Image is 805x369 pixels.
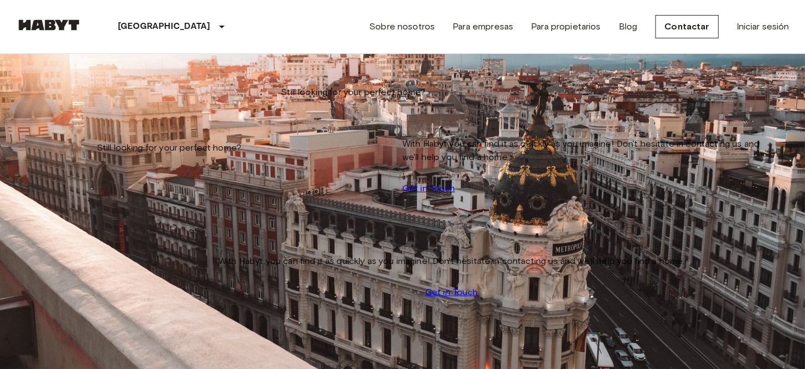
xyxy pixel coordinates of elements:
span: Still looking for your perfect home? [281,86,425,99]
img: Habyt [16,19,82,31]
a: Para empresas [453,20,513,33]
a: Iniciar sesión [737,20,789,33]
a: Get in Touch [425,286,478,299]
a: Contactar [655,15,719,38]
p: [GEOGRAPHIC_DATA] [118,20,211,33]
a: Para propietarios [531,20,601,33]
a: Blog [619,20,638,33]
span: With Habyt you can find it as quickly as you imagine! Don't hesitate in contacting us and we'll h... [218,255,685,268]
a: Sobre nosotros [369,20,435,33]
